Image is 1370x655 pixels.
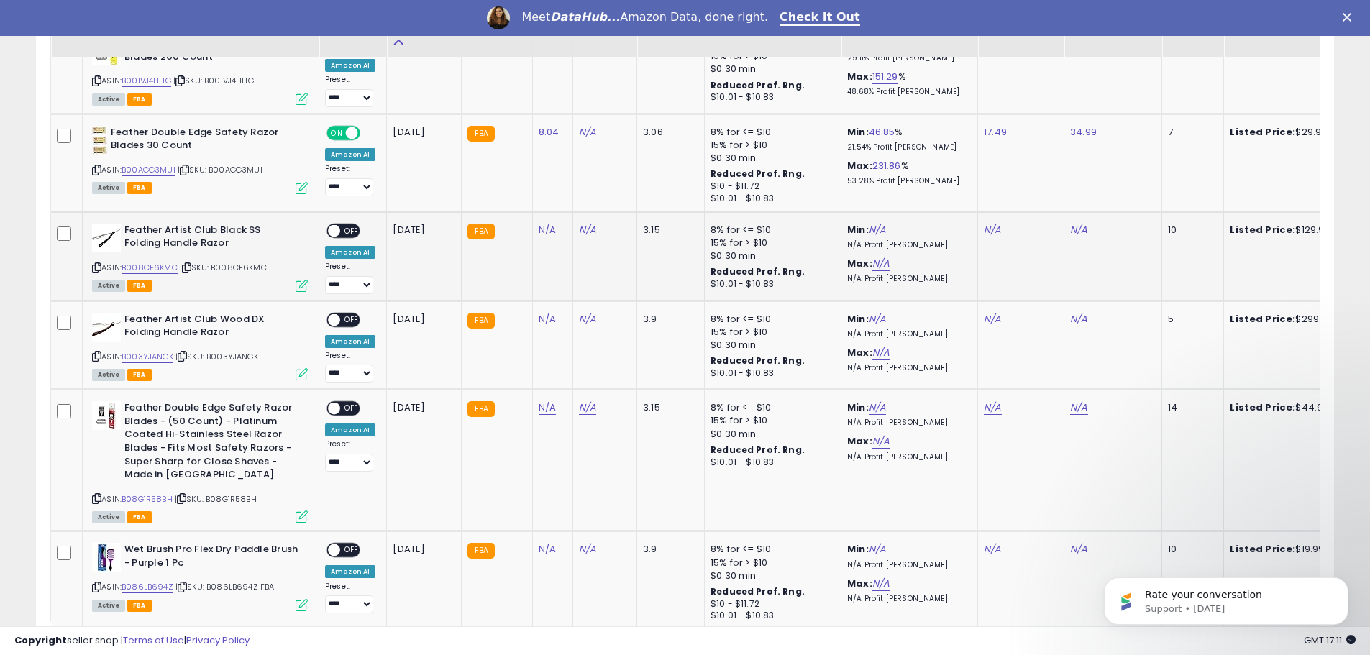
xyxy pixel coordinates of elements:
img: 41MgKJTaM-L._SL40_.jpg [92,401,121,430]
p: N/A Profit [PERSON_NAME] [847,560,967,570]
small: FBA [467,543,494,559]
a: N/A [984,223,1001,237]
div: 15% for > $10 [711,414,830,427]
div: 15% for > $10 [711,556,830,569]
a: 46.85 [869,125,895,139]
a: N/A [869,312,886,326]
b: Listed Price: [1230,542,1295,556]
div: Preset: [325,262,375,294]
span: | SKU: B086LB694Z FBA [175,581,275,592]
div: 15% for > $10 [711,237,830,249]
b: Max: [847,346,872,359]
a: 8.04 [539,125,560,139]
div: $44.99 [1230,401,1349,414]
b: Min: [847,400,869,414]
b: Listed Price: [1230,400,1295,414]
b: Max: [847,434,872,448]
div: $29.95 [1230,126,1349,139]
p: N/A Profit [PERSON_NAME] [847,329,967,339]
img: 41x334-N1YL._SL40_.jpg [92,126,107,155]
span: OFF [358,127,381,139]
div: $10 - $11.72 [711,180,830,193]
div: 8% for <= $10 [711,543,830,556]
p: 29.11% Profit [PERSON_NAME] [847,53,967,63]
span: FBA [127,600,152,612]
b: Feather Double Edge Safety Razor Blades - (50 Count) - Platinum Coated Hi-Stainless Steel Razor B... [124,401,299,485]
a: N/A [869,223,886,237]
div: Preset: [325,75,375,107]
div: [DATE] [393,224,450,237]
span: OFF [340,403,363,415]
span: FBA [127,280,152,292]
a: N/A [984,312,1001,326]
div: ASIN: [92,126,308,193]
b: Reduced Prof. Rng. [711,354,805,367]
span: All listings currently available for purchase on Amazon [92,280,125,292]
div: 3.15 [643,224,693,237]
span: | SKU: B003YJANGK [175,351,258,362]
div: $0.30 min [711,569,830,582]
span: All listings currently available for purchase on Amazon [92,93,125,106]
div: $10.01 - $10.83 [711,610,830,622]
div: $0.30 min [711,339,830,352]
span: | SKU: B008CF6KMC [180,262,267,273]
div: $0.30 min [711,63,830,75]
a: N/A [872,346,890,360]
div: 3.9 [643,313,693,326]
div: ASIN: [92,543,308,610]
a: B086LB694Z [122,581,173,593]
span: FBA [127,511,152,523]
div: 10 [1168,224,1213,237]
p: 53.28% Profit [PERSON_NAME] [847,176,967,186]
div: Meet Amazon Data, done right. [521,10,768,24]
div: 7 [1168,126,1213,139]
div: $0.30 min [711,428,830,441]
span: FBA [127,182,152,194]
a: 34.99 [1070,125,1097,139]
p: N/A Profit [PERSON_NAME] [847,418,967,428]
span: All listings currently available for purchase on Amazon [92,600,125,612]
b: Min: [847,223,869,237]
a: N/A [1070,400,1087,415]
a: 17.49 [984,125,1007,139]
div: ASIN: [92,224,308,290]
div: Amazon AI [325,335,375,348]
div: 14 [1168,401,1213,414]
p: N/A Profit [PERSON_NAME] [847,594,967,604]
b: Min: [847,542,869,556]
div: $129.99 [1230,224,1349,237]
div: Close [1343,13,1357,22]
div: [DATE] [393,401,450,414]
b: Listed Price: [1230,125,1295,139]
img: Profile image for Georgie [487,6,510,29]
div: $10.01 - $10.83 [711,457,830,469]
div: 10 [1168,543,1213,556]
span: OFF [340,224,363,237]
b: Max: [847,577,872,590]
a: B008CF6KMC [122,262,178,274]
div: Preset: [325,439,375,472]
a: N/A [872,434,890,449]
div: 3.15 [643,401,693,414]
a: N/A [579,312,596,326]
a: N/A [869,542,886,556]
a: 231.86 [872,159,901,173]
span: All listings currently available for purchase on Amazon [92,511,125,523]
a: B001VJ4HHG [122,75,171,87]
p: N/A Profit [PERSON_NAME] [847,274,967,284]
span: ON [328,127,346,139]
a: N/A [579,400,596,415]
a: Check It Out [780,10,860,26]
a: N/A [539,400,556,415]
a: N/A [872,257,890,271]
div: $0.30 min [711,249,830,262]
div: ASIN: [92,401,308,521]
div: [DATE] [393,126,450,139]
iframe: Intercom notifications message [1082,547,1370,648]
span: FBA [127,369,152,381]
a: N/A [869,400,886,415]
a: N/A [984,400,1001,415]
